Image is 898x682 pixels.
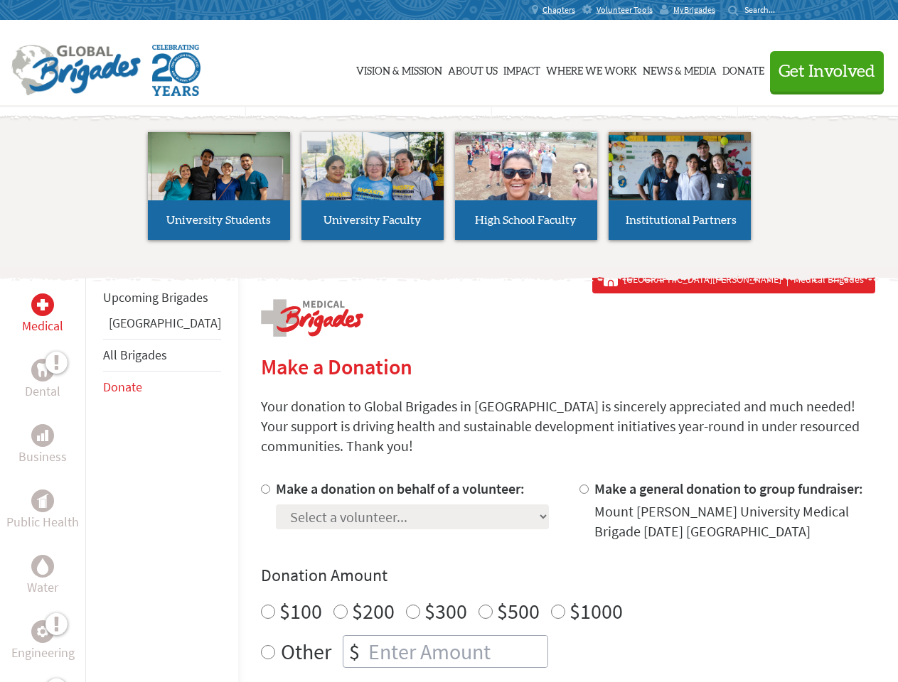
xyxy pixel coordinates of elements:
img: Engineering [37,626,48,637]
img: Water [37,558,48,574]
div: $ [343,636,365,667]
input: Search... [744,4,785,15]
span: Institutional Partners [626,215,737,226]
div: Medical [31,293,54,316]
a: All Brigades [103,347,167,363]
h4: Donation Amount [261,564,875,587]
label: $1000 [570,597,623,624]
img: Dental [37,363,48,377]
div: Dental [31,359,54,381]
span: Chapters [542,4,575,16]
h2: Make a Donation [261,354,875,379]
a: MedicalMedical [22,293,63,336]
a: University Students [148,132,290,240]
a: High School Faculty [455,132,597,240]
label: $300 [424,597,467,624]
a: Public HealthPublic Health [6,489,79,532]
img: Public Health [37,494,48,508]
span: MyBrigades [673,4,715,16]
li: Donate [103,372,221,403]
img: Global Brigades Celebrating 20 Years [152,45,201,96]
a: DentalDental [25,359,60,401]
a: Upcoming Brigades [103,289,208,305]
a: Institutional Partners [609,132,751,240]
label: $100 [279,597,322,624]
a: University Faculty [301,132,444,240]
div: Water [31,555,54,578]
a: [GEOGRAPHIC_DATA] [109,315,221,331]
input: Enter Amount [365,636,547,667]
p: Business [18,447,67,467]
div: Mount [PERSON_NAME] University Medical Brigade [DATE] [GEOGRAPHIC_DATA] [594,502,875,541]
li: Guatemala [103,313,221,339]
a: EngineeringEngineering [11,620,75,663]
li: All Brigades [103,339,221,372]
label: Make a donation on behalf of a volunteer: [276,480,525,497]
img: Business [37,430,48,441]
p: Dental [25,381,60,401]
a: Donate [103,379,142,395]
a: WaterWater [27,555,58,597]
span: University Faculty [324,215,422,226]
span: High School Faculty [475,215,577,226]
p: Water [27,578,58,597]
a: About Us [448,33,498,104]
a: News & Media [643,33,717,104]
img: Medical [37,299,48,310]
div: Public Health [31,489,54,512]
li: Upcoming Brigades [103,282,221,313]
span: Get Involved [779,63,875,80]
img: menu_brigades_submenu_4.jpg [609,132,751,227]
div: Business [31,424,54,447]
img: menu_brigades_submenu_3.jpg [455,132,597,201]
p: Your donation to Global Brigades in [GEOGRAPHIC_DATA] is sincerely appreciated and much needed! Y... [261,396,875,456]
div: Engineering [31,620,54,643]
p: Medical [22,316,63,336]
span: Volunteer Tools [597,4,653,16]
img: Global Brigades Logo [11,45,141,96]
a: BusinessBusiness [18,424,67,467]
a: Donate [722,33,764,104]
a: Impact [503,33,540,104]
img: menu_brigades_submenu_1.jpg [148,132,290,227]
button: Get Involved [770,51,884,92]
p: Public Health [6,512,79,532]
label: Other [281,635,331,668]
label: $200 [352,597,395,624]
label: $500 [497,597,540,624]
a: Where We Work [546,33,637,104]
a: Vision & Mission [356,33,442,104]
img: logo-medical.png [261,299,363,337]
span: University Students [166,215,271,226]
label: Make a general donation to group fundraiser: [594,480,863,497]
p: Engineering [11,643,75,663]
img: menu_brigades_submenu_2.jpg [301,132,444,227]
